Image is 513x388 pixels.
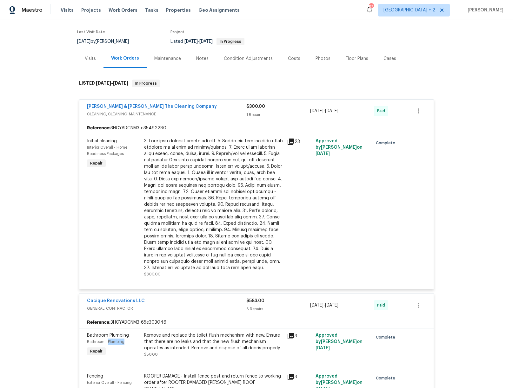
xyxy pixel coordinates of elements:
span: Complete [376,375,398,381]
span: GENERAL_CONTRACTOR [87,305,246,312]
div: 3. Lore ipsu dolorsit ametc adi elit. 5. Seddo eiu tem incididu utlab etdolore ma al enim ad mini... [144,138,283,271]
div: Floor Plans [346,55,368,62]
span: Repair [88,160,105,166]
span: Approved by [PERSON_NAME] on [316,139,363,156]
span: [DATE] [310,109,323,113]
span: - [96,81,128,85]
b: Reference: [87,319,110,326]
div: 6 Repairs [246,306,310,312]
span: Fencing [87,374,103,378]
span: Complete [376,140,398,146]
div: by [PERSON_NAME] [77,38,137,45]
span: Maestro [22,7,43,13]
span: Bathroom - Plumbing [87,340,124,344]
span: In Progress [133,80,159,87]
span: [DATE] [184,39,198,44]
span: $300.00 [246,104,265,109]
div: Costs [288,55,300,62]
span: [DATE] [325,109,338,113]
span: Paid [377,108,388,114]
span: Paid [377,302,388,308]
span: CLEANING, CLEANING_MAINTENANCE [87,111,246,117]
span: [DATE] [325,303,338,307]
div: Photos [316,55,330,62]
div: Remove and replace the toilet flush mechanism with new. Ensure that there are no leaks and that t... [144,332,283,351]
div: 52 [369,4,373,10]
a: Cacique Renovations LLC [87,299,145,303]
span: [PERSON_NAME] [465,7,503,13]
span: - [310,302,338,308]
span: $50.00 [144,352,158,356]
span: - [310,108,338,114]
span: [DATE] [96,81,111,85]
span: Complete [376,334,398,340]
span: $300.00 [144,272,161,276]
div: Condition Adjustments [224,55,273,62]
span: $583.00 [246,299,264,303]
span: Properties [166,7,191,13]
div: Visits [85,55,96,62]
span: [GEOGRAPHIC_DATA] + 2 [383,7,435,13]
div: LISTED [DATE]-[DATE]In Progress [77,73,436,94]
span: Visits [61,7,74,13]
span: - [184,39,213,44]
span: [DATE] [113,81,128,85]
span: Interior Overall - Home Readiness Packages [87,145,127,156]
span: Repair [88,348,105,354]
div: 3HCYADCNM3-e35492280 [79,122,434,134]
span: Projects [81,7,101,13]
a: [PERSON_NAME] & [PERSON_NAME] The Cleaning Company [87,104,217,109]
div: 1 Repair [246,112,310,118]
span: Exterior Overall - Fencing [87,381,132,385]
div: Notes [196,55,209,62]
div: Maintenance [154,55,181,62]
div: Work Orders [111,55,139,61]
div: 3 [287,373,312,381]
span: [DATE] [316,152,330,156]
span: In Progress [217,40,244,43]
div: 23 [287,138,312,145]
span: [DATE] [310,303,323,307]
span: Work Orders [109,7,137,13]
div: 3 [287,332,312,340]
span: Listed [170,39,244,44]
div: 3HCYADCNM3-65e303046 [79,317,434,328]
div: Cases [383,55,396,62]
h6: LISTED [79,80,128,87]
span: [DATE] [316,346,330,350]
span: Project [170,30,184,34]
span: Approved by [PERSON_NAME] on [316,333,363,350]
span: Initial cleaning [87,139,117,143]
span: [DATE] [199,39,213,44]
span: [DATE] [77,39,90,44]
b: Reference: [87,125,110,131]
span: Geo Assignments [198,7,240,13]
span: Tasks [145,8,158,12]
span: Last Visit Date [77,30,105,34]
span: Bathroom Plumbing [87,333,129,338]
